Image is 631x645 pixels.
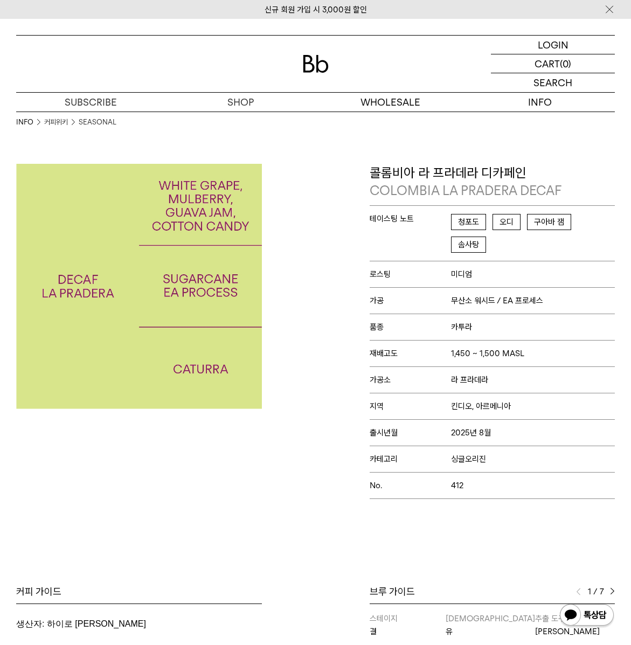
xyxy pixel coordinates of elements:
p: COLOMBIA LA PRADERA DECAF [370,182,615,200]
a: CART (0) [491,54,615,73]
a: SEASONAL [79,117,116,128]
span: 라 프라데라 [451,375,488,385]
img: 로고 [303,55,329,73]
span: 재배고도 [370,349,452,358]
img: 콜롬비아 라 프라데라 디카페인 COLOMBIA LA PRADERA DECAF [16,164,262,410]
span: 가공소 [370,375,452,385]
span: 1,450 ~ 1,500 MASL [451,349,524,358]
span: [DEMOGRAPHIC_DATA] [446,614,535,623]
span: 추출 도구 [535,614,565,623]
span: 가공 [370,296,452,306]
div: 커피 가이드 [16,585,262,598]
span: 품종 [370,322,452,332]
span: 솜사탕 [451,237,486,253]
span: 킨디오, 아르메니아 [451,401,511,411]
span: No. [370,481,452,490]
p: 콜롬비아 라 프라데라 디카페인 [370,164,615,200]
span: 오디 [493,214,521,230]
span: 테이스팅 노트 [370,214,452,224]
span: 1 [586,585,591,598]
span: 싱글오리진 [451,454,486,464]
a: 커피위키 [44,117,68,128]
p: SEARCH [533,73,572,92]
a: 신규 회원 가입 시 3,000원 할인 [265,5,367,15]
span: 무산소 워시드 / EA 프로세스 [451,296,543,306]
p: [PERSON_NAME] [535,625,615,638]
p: WHOLESALE [316,93,466,112]
img: 카카오톡 채널 1:1 채팅 버튼 [559,603,615,629]
span: / [593,585,598,598]
p: LOGIN [538,36,568,54]
a: SHOP [166,93,316,112]
span: 412 [451,481,463,490]
span: 미디엄 [451,269,472,279]
span: 출시년월 [370,428,452,438]
p: 결 [370,625,446,638]
a: LOGIN [491,36,615,54]
span: 7 [600,585,605,598]
span: 생산자: 하이로 [PERSON_NAME] [16,619,146,628]
span: 스테이지 [370,614,398,623]
span: 카테고리 [370,454,452,464]
span: 지역 [370,401,452,411]
a: SUBSCRIBE [16,93,166,112]
p: (0) [560,54,571,73]
div: 브루 가이드 [370,585,615,598]
span: 구아바 잼 [527,214,571,230]
span: 카투라 [451,322,472,332]
p: INFO [465,93,615,112]
li: INFO [16,117,44,128]
span: 청포도 [451,214,486,230]
p: CART [535,54,560,73]
p: 유 [446,625,535,638]
span: 2025년 8월 [451,428,491,438]
span: 로스팅 [370,269,452,279]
